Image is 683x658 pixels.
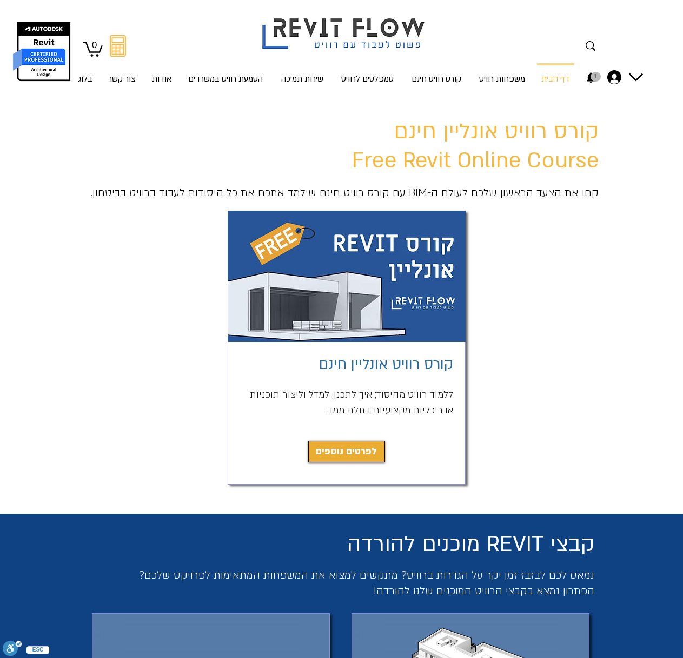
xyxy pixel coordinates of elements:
a: הטמעת רוויט במשרדים [179,63,273,85]
p: הטמעת רוויט במשרדים [184,64,267,94]
a: צור קשר [100,63,144,85]
p: בלוג [74,64,97,94]
img: קורס רוויט חינם [228,211,466,342]
span: קבצי REVIT מוכנים להורדה [347,530,594,559]
a: קורס רוויט חינם [402,63,471,85]
span: לפרטים נוספים [316,444,377,459]
a: בלוג [71,63,100,85]
a: אודות [144,63,179,85]
svg: מחשבון מעבר מאוטוקאד לרוויט [110,35,126,57]
a: דף הבית [534,63,578,85]
span: ללמוד רוויט מהיסוד; איך לתכנן, למדל וליצור תוכניות אדריכליות מקצועיות בתלת־ממד. [250,388,453,417]
text: 0 [92,40,97,50]
img: Revit flow logo פשוט לעבוד עם רוויט [251,2,439,52]
a: לפרטים נוספים [308,441,385,462]
p: צור קשר [104,64,140,94]
p: אודות [148,64,176,94]
a: טמפלטים לרוויט [333,63,402,85]
p: טמפלטים לרוויט [337,64,398,94]
a: קורס רוויט אונליין חינםFree Revit Online Course [352,117,599,175]
a: משפחות רוויט [471,63,534,85]
p: משפחות רוויט [475,64,529,94]
span: קורס רוויט אונליין חינם Free Revit Online Course [352,117,599,175]
p: דף הבית [537,65,574,94]
a: קורס רוויט אונליין חינם [319,355,453,374]
div: החשבון של avraham@smartsky.co.il [604,67,626,88]
nav: אתר [64,63,578,85]
span: נמאס לכם לבזבז זמן יקר על הגדרות ברוויט? מתקשים למצוא את המשפחות המתאימות לפרויקט שלכם? הפתרון נמ... [139,568,594,598]
a: שירות תמיכה [273,63,333,85]
a: עגלה עם 0 פריטים [83,40,103,57]
p: קורס רוויט חינם [407,64,466,94]
span: קחו את הצעד הראשון שלכם לעולם ה-BIM עם קורס רוויט חינם שילמד אתכם את כל היסודות לעבוד ברוויט בביט... [91,186,599,200]
p: שירות תמיכה [277,64,328,94]
img: autodesk certified professional in revit for architectural design יונתן אלדד [12,22,72,82]
a: 1 התראות [585,72,596,83]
